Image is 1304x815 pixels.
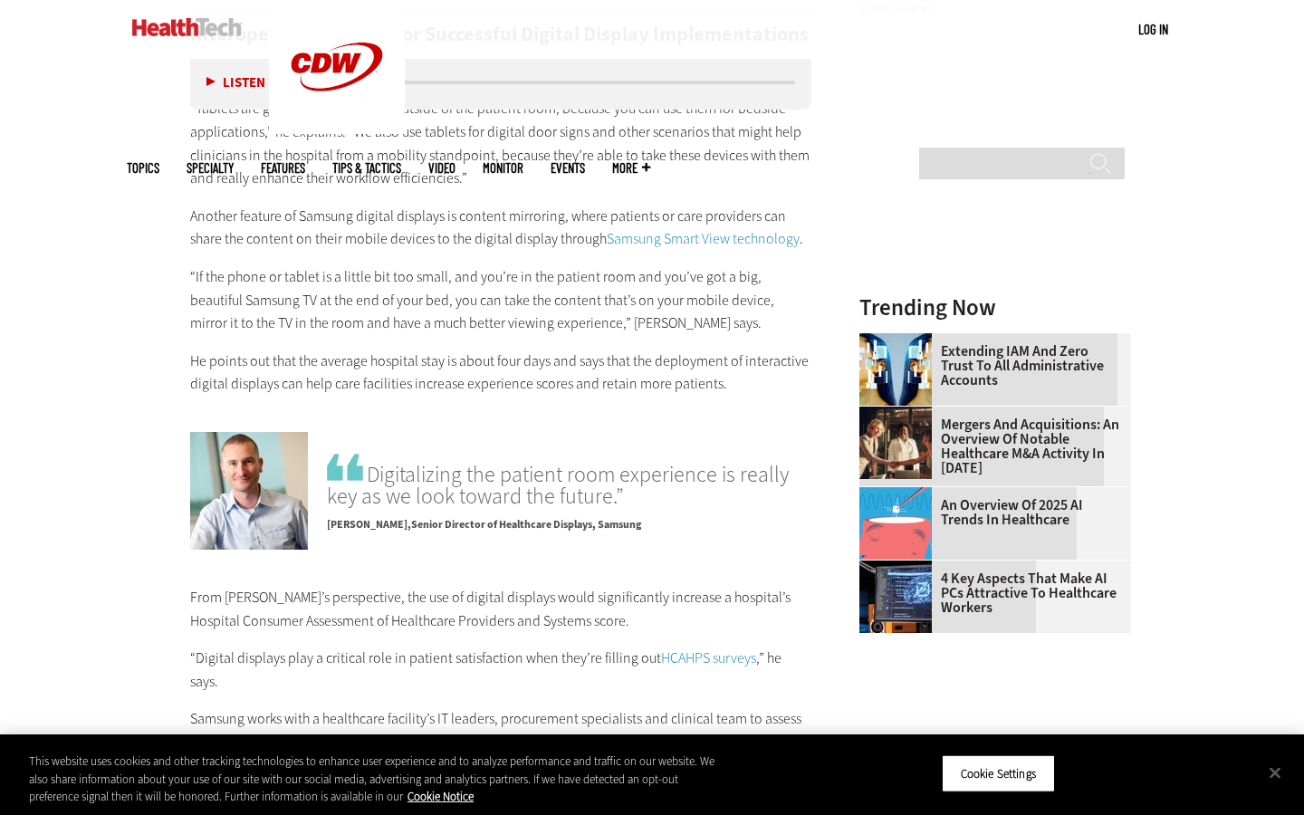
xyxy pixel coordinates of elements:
[261,161,305,175] a: Features
[551,161,585,175] a: Events
[859,333,941,348] a: abstract image of woman with pixelated face
[859,296,1131,319] h3: Trending Now
[859,571,1120,615] a: 4 Key Aspects That Make AI PCs Attractive to Healthcare Workers
[859,561,932,633] img: Desktop monitor with brain AI concept
[483,161,523,175] a: MonITor
[190,350,811,396] p: He points out that the average hospital stay is about four days and says that the deployment of i...
[127,161,159,175] span: Topics
[942,754,1055,792] button: Cookie Settings
[269,120,405,139] a: CDW
[332,161,401,175] a: Tips & Tactics
[1255,753,1295,792] button: Close
[859,417,1120,475] a: Mergers and Acquisitions: An Overview of Notable Healthcare M&A Activity in [DATE]
[426,733,612,752] a: improve the patient experience
[327,507,811,533] p: Senior Director of Healthcare Displays, Samsung
[859,407,941,421] a: business leaders shake hands in conference room
[859,487,941,502] a: illustration of computer chip being put inside head with waves
[29,753,717,806] div: This website uses cookies and other tracking technologies to enhance user experience and to analy...
[607,229,800,248] a: Samsung Smart View technology
[190,647,811,693] p: “Digital displays play a critical role in patient satisfaction when they’re filling out ,” he says.
[190,265,811,335] p: “If the phone or tablet is a little bit too small, and you’re in the patient room and you’ve got ...
[612,161,650,175] span: More
[190,205,811,251] p: Another feature of Samsung digital displays is content mirroring, where patients or care provider...
[859,344,1120,388] a: Extending IAM and Zero Trust to All Administrative Accounts
[190,432,308,550] img: James Rose
[132,18,242,36] img: Home
[1138,20,1168,39] div: User menu
[428,161,455,175] a: Video
[859,561,941,575] a: Desktop monitor with brain AI concept
[859,487,932,560] img: illustration of computer chip being put inside head with waves
[859,498,1120,527] a: An Overview of 2025 AI Trends in Healthcare
[190,707,811,777] p: Samsung works with a healthcare facility’s IT leaders, procurement specialists and clinical team ...
[187,161,234,175] span: Specialty
[327,517,411,532] span: [PERSON_NAME]
[661,648,756,667] a: HCAHPS surveys
[859,407,932,479] img: business leaders shake hands in conference room
[190,586,811,632] p: From [PERSON_NAME]’s perspective, the use of digital displays would significantly increase a hosp...
[407,789,474,804] a: More information about your privacy
[1138,21,1168,37] a: Log in
[859,333,932,406] img: abstract image of woman with pixelated face
[327,450,811,507] span: Digitalizing the patient room experience is really key as we look toward the future.”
